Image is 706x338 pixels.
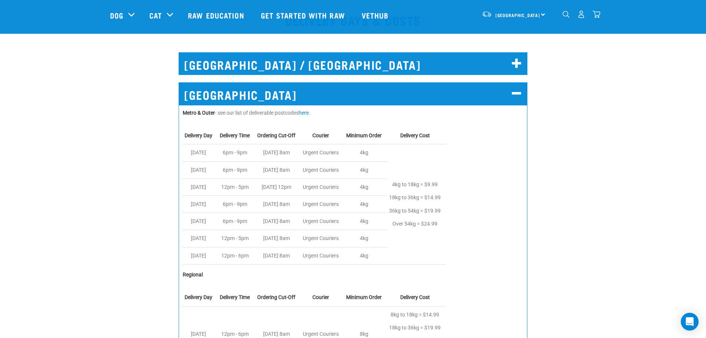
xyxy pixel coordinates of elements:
[218,230,255,247] td: 12pm - 5pm
[255,247,301,264] td: [DATE] 8am
[301,230,344,247] td: Urgent Couriers
[344,247,387,264] td: 4kg
[179,52,527,75] h2: [GEOGRAPHIC_DATA] / [GEOGRAPHIC_DATA]
[255,161,301,178] td: [DATE] 8am
[218,144,255,161] td: 6pm - 9pm
[220,132,250,138] strong: Delivery Time
[149,10,162,21] a: Cat
[183,247,218,264] td: [DATE]
[400,132,430,138] strong: Delivery Cost
[183,213,218,230] td: [DATE]
[253,0,354,30] a: Get started with Raw
[183,178,218,196] td: [DATE]
[183,109,523,117] p: - see our list of deliverable postcodes .
[346,132,382,138] strong: Minimum Order
[218,178,255,196] td: 12pm - 5pm
[681,313,699,331] div: Open Intercom Messenger
[180,0,253,30] a: Raw Education
[202,110,215,116] strong: Outer
[218,196,255,213] td: 6pm - 9pm
[218,247,255,264] td: 12pm - 6pm
[257,294,295,300] strong: Ordering Cut-Off
[344,213,387,230] td: 4kg
[220,294,250,300] strong: Delivery Time
[482,11,492,17] img: van-moving.png
[344,178,387,196] td: 4kg
[255,196,301,213] td: [DATE] 8am
[183,161,218,178] td: [DATE]
[179,82,527,105] h2: [GEOGRAPHIC_DATA]
[257,132,295,138] strong: Ordering Cut-Off
[255,144,301,161] td: [DATE] 8am
[185,132,212,138] strong: Delivery Day
[301,196,344,213] td: Urgent Couriers
[301,247,344,264] td: Urgent Couriers
[301,161,344,178] td: Urgent Couriers
[218,161,255,178] td: 6pm - 9pm
[255,230,301,247] td: [DATE] 8am
[183,196,218,213] td: [DATE]
[344,161,387,178] td: 4kg
[312,294,329,300] strong: Courier
[593,10,600,18] img: home-icon@2x.png
[354,0,398,30] a: Vethub
[185,294,212,300] strong: Delivery Day
[218,213,255,230] td: 6pm - 9pm
[183,230,218,247] td: [DATE]
[301,213,344,230] td: Urgent Couriers
[344,230,387,247] td: 4kg
[563,11,570,18] img: home-icon-1@2x.png
[312,132,329,138] strong: Courier
[389,178,441,230] p: 4kg to 18kg = $9.99 18kg to 36kg = $14.99 36kg to 54kg = $19.99 Over 54kg = $24.99
[299,110,309,116] a: here
[301,178,344,196] td: Urgent Couriers
[400,294,430,300] strong: Delivery Cost
[344,196,387,213] td: 4kg
[183,144,218,161] td: [DATE]
[346,294,382,300] strong: Minimum Order
[110,10,123,21] a: Dog
[301,144,344,161] td: Urgent Couriers
[183,272,203,278] strong: Regional
[577,10,585,18] img: user.png
[183,110,201,116] strong: Metro &
[495,14,540,16] span: [GEOGRAPHIC_DATA]
[344,144,387,161] td: 4kg
[255,178,301,196] td: [DATE] 12pm
[255,213,301,230] td: [DATE] 8am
